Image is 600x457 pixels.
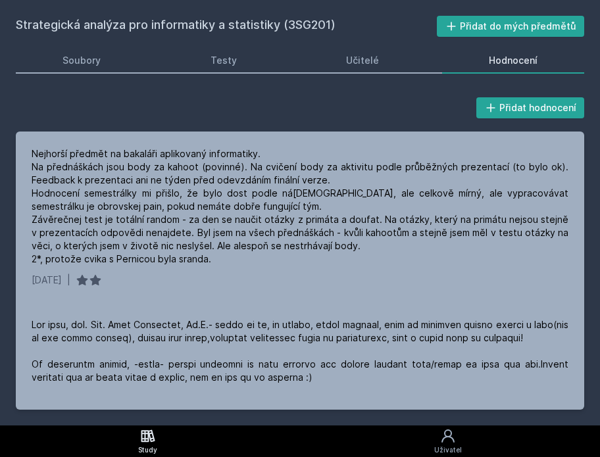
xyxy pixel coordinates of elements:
[164,47,284,74] a: Testy
[67,274,70,287] div: |
[299,47,426,74] a: Učitelé
[32,147,568,266] div: Nejhorší předmět na bakaláři aplikovaný informatiky. Na přednáškách jsou body za kahoot (povinné)...
[32,274,62,287] div: [DATE]
[16,47,148,74] a: Soubory
[211,54,237,67] div: Testy
[437,16,585,37] button: Přidat do mých předmětů
[442,47,585,74] a: Hodnocení
[476,97,585,118] button: Přidat hodnocení
[63,54,101,67] div: Soubory
[434,445,462,455] div: Uživatel
[346,54,379,67] div: Učitelé
[138,445,157,455] div: Study
[16,16,437,37] h2: Strategická analýza pro informatiky a statistiky (3SG201)
[489,54,537,67] div: Hodnocení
